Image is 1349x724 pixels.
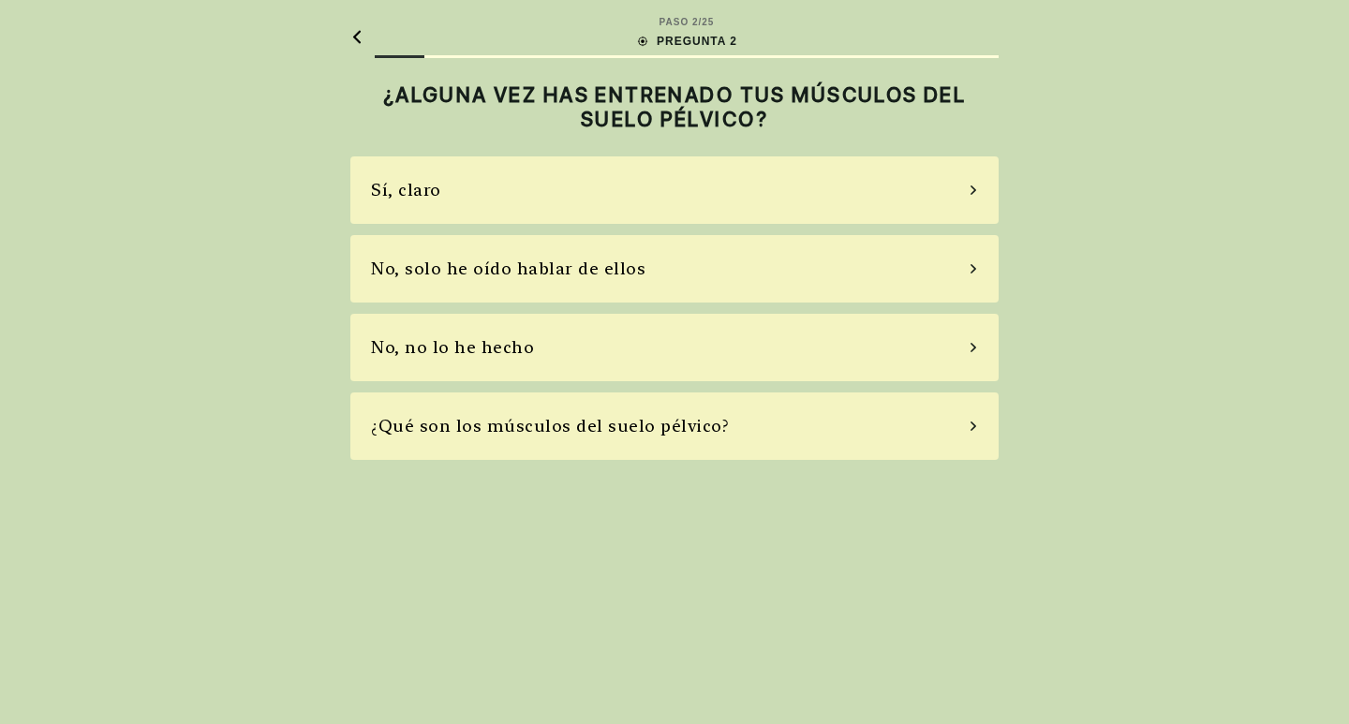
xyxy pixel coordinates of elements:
div: ¿Qué son los músculos del suelo pélvico? [371,413,729,438]
div: PREGUNTA 2 [636,33,737,50]
div: No, solo he oído hablar de ellos [371,256,645,281]
h2: ¿ALGUNA VEZ HAS ENTRENADO TUS MÚSCULOS DEL SUELO PÉLVICO? [350,82,999,132]
div: No, no lo he hecho [371,334,534,360]
div: Sí, claro [371,177,441,202]
div: PASO 2 / 25 [660,15,715,29]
